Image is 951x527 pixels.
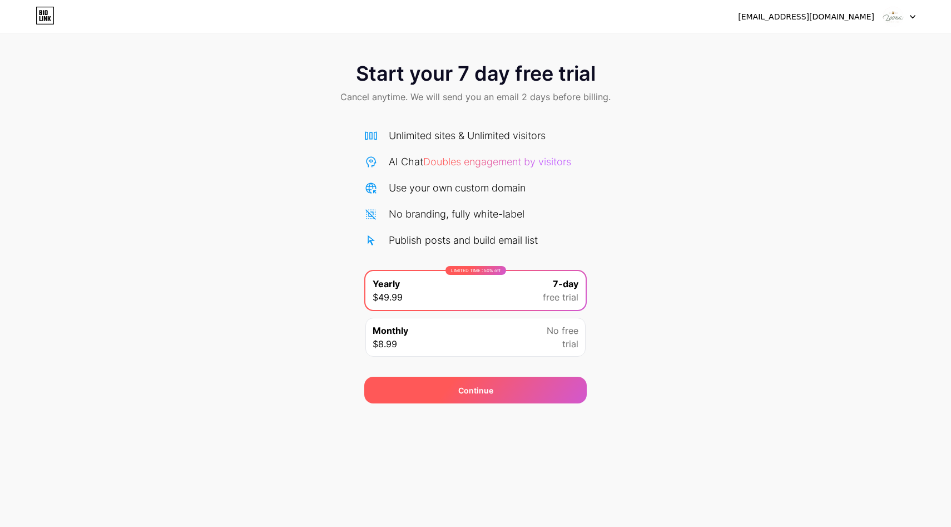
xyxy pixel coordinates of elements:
span: trial [562,337,578,351]
span: 7-day [553,277,578,290]
span: No free [547,324,578,337]
span: Start your 7 day free trial [356,62,596,85]
img: leonarestaurante [883,6,904,27]
span: Monthly [373,324,408,337]
span: Cancel anytime. We will send you an email 2 days before billing. [340,90,611,104]
div: Publish posts and build email list [389,233,538,248]
span: Continue [458,385,493,396]
span: Doubles engagement by visitors [423,156,571,168]
span: free trial [543,290,578,304]
div: LIMITED TIME : 50% off [445,266,506,275]
div: Use your own custom domain [389,180,526,195]
span: $8.99 [373,337,397,351]
div: [EMAIL_ADDRESS][DOMAIN_NAME] [738,11,874,23]
div: Unlimited sites & Unlimited visitors [389,128,546,143]
div: AI Chat [389,154,571,169]
span: Yearly [373,277,400,290]
span: $49.99 [373,290,403,304]
div: No branding, fully white-label [389,206,524,221]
